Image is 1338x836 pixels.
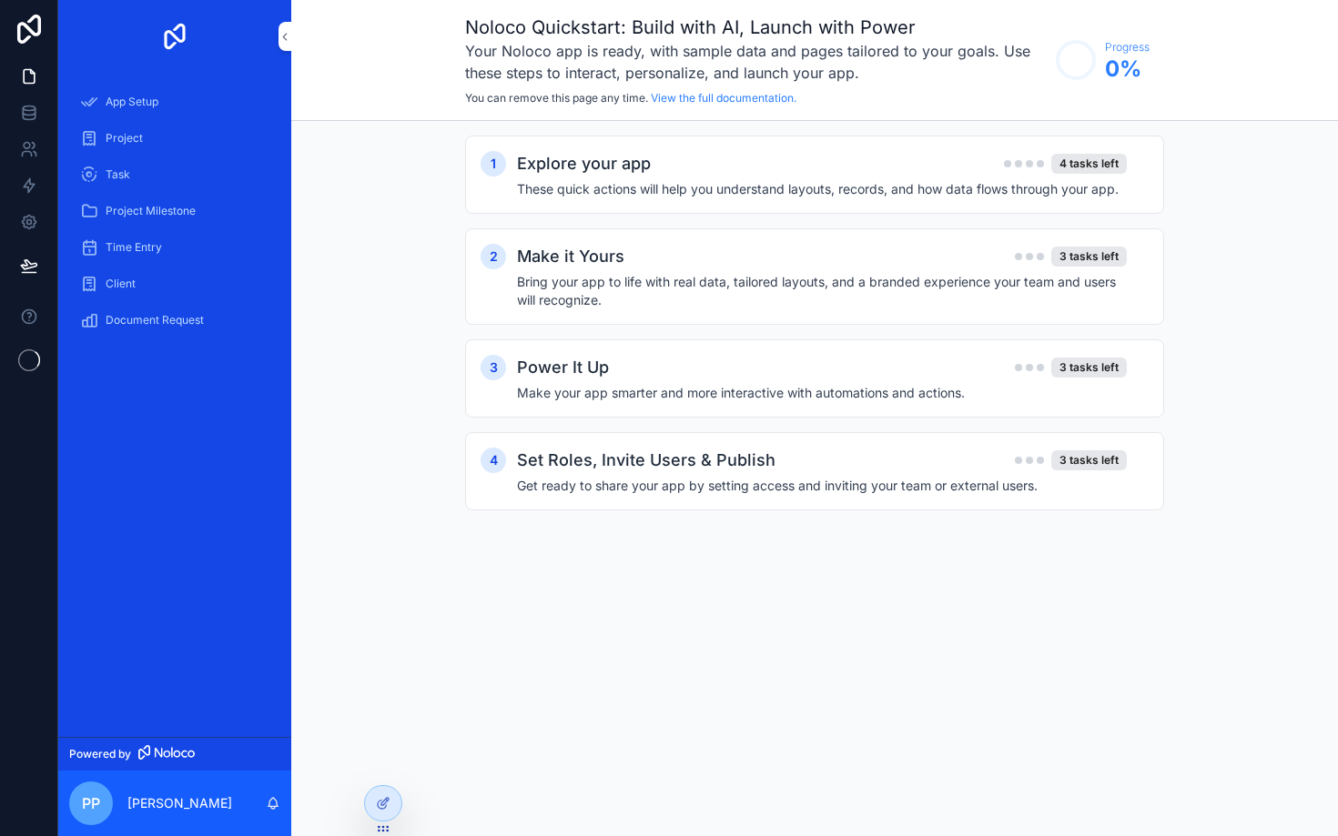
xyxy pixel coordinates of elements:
a: Task [69,158,280,191]
span: App Setup [106,95,158,109]
span: You can remove this page any time. [465,91,648,105]
span: 0 % [1105,55,1150,84]
a: Time Entry [69,231,280,264]
span: Time Entry [106,240,162,255]
span: Document Request [106,313,204,327]
span: Task [106,167,130,182]
a: App Setup [69,86,280,118]
span: Client [106,277,136,291]
span: Progress [1105,40,1150,55]
span: Powered by [69,747,131,761]
img: App logo [160,22,189,51]
a: Powered by [58,737,291,771]
a: Document Request [69,304,280,337]
a: Project Milestone [69,195,280,227]
p: [PERSON_NAME] [127,794,232,812]
a: Project [69,122,280,155]
a: Client [69,267,280,300]
h3: Your Noloco app is ready, with sample data and pages tailored to your goals. Use these steps to i... [465,40,1047,84]
h1: Noloco Quickstart: Build with AI, Launch with Power [465,15,1047,40]
span: Project Milestone [106,204,196,218]
a: View the full documentation. [651,91,796,105]
span: Project [106,131,143,146]
span: PP [82,792,100,814]
div: scrollable content [58,73,291,360]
